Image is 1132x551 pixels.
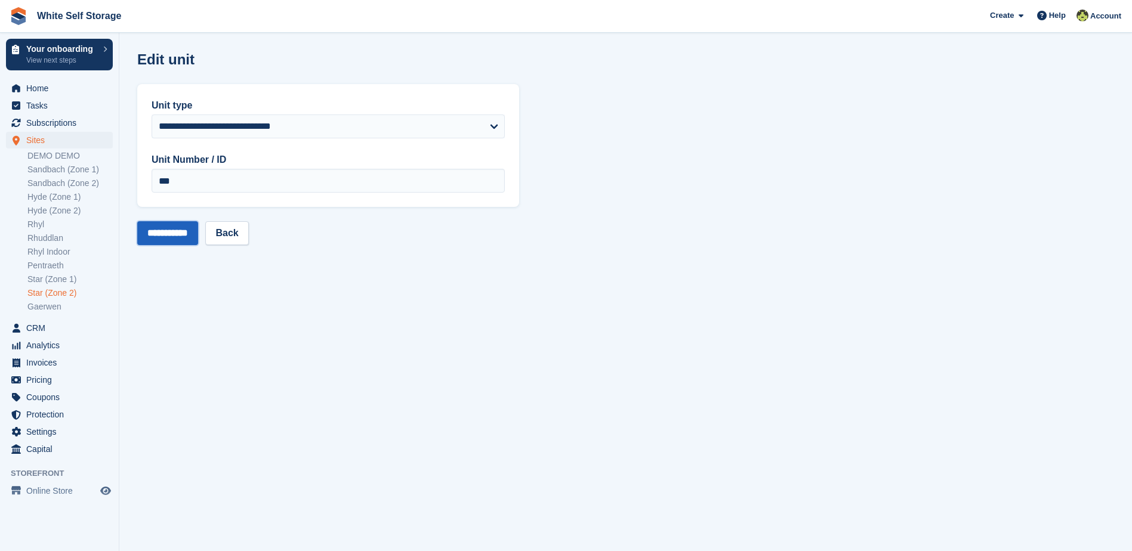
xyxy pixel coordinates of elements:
[6,441,113,457] a: menu
[6,132,113,148] a: menu
[27,301,113,312] a: Gaerwen
[27,191,113,203] a: Hyde (Zone 1)
[1049,10,1066,21] span: Help
[26,132,98,148] span: Sites
[26,320,98,336] span: CRM
[26,423,98,440] span: Settings
[6,423,113,440] a: menu
[152,98,505,113] label: Unit type
[27,287,113,299] a: Star (Zone 2)
[27,260,113,271] a: Pentraeth
[26,406,98,423] span: Protection
[26,354,98,371] span: Invoices
[6,354,113,371] a: menu
[6,389,113,405] a: menu
[27,178,113,189] a: Sandbach (Zone 2)
[26,337,98,354] span: Analytics
[6,320,113,336] a: menu
[26,482,98,499] span: Online Store
[27,233,113,244] a: Rhuddlan
[26,45,97,53] p: Your onboarding
[205,221,248,245] a: Back
[27,164,113,175] a: Sandbach (Zone 1)
[26,97,98,114] span: Tasks
[6,80,113,97] a: menu
[27,205,113,216] a: Hyde (Zone 2)
[26,55,97,66] p: View next steps
[990,10,1014,21] span: Create
[27,246,113,258] a: Rhyl Indoor
[1090,10,1121,22] span: Account
[11,468,119,479] span: Storefront
[26,441,98,457] span: Capital
[27,274,113,285] a: Star (Zone 1)
[152,153,505,167] label: Unit Number / ID
[6,406,113,423] a: menu
[26,114,98,131] span: Subscriptions
[1077,10,1088,21] img: Jay White
[32,6,126,26] a: White Self Storage
[10,7,27,25] img: stora-icon-8386f47178a22dfd0bd8f6a31ec36ba5ce8667c1dd55bd0f319d3a0aa187defe.svg
[137,51,195,67] h1: Edit unit
[6,114,113,131] a: menu
[27,219,113,230] a: Rhyl
[27,150,113,162] a: DEMO DEMO
[6,372,113,388] a: menu
[26,389,98,405] span: Coupons
[6,97,113,114] a: menu
[26,80,98,97] span: Home
[6,39,113,70] a: Your onboarding View next steps
[6,482,113,499] a: menu
[6,337,113,354] a: menu
[26,372,98,388] span: Pricing
[98,484,113,498] a: Preview store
